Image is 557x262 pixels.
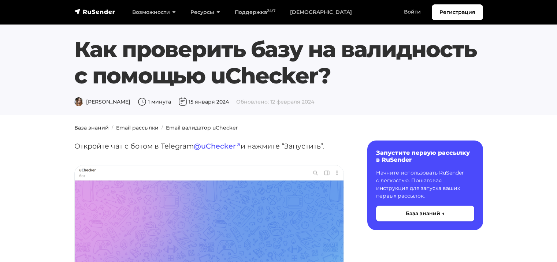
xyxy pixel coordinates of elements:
[397,4,428,19] a: Войти
[283,5,359,20] a: [DEMOGRAPHIC_DATA]
[194,142,241,150] a: @uChecker
[376,169,474,200] p: Начните использовать RuSender с легкостью. Пошаговая инструкция для запуска ваших первых рассылок.
[70,124,487,132] nav: breadcrumb
[138,98,171,105] span: 1 минута
[138,97,146,106] img: Время чтения
[74,36,483,89] h1: Как проверить базу на валидность с помощью uChecker?
[74,141,344,152] p: Откройте чат с ботом в Telegram и нажмите “Запустить”.
[267,8,275,13] sup: 24/7
[166,124,238,131] a: Email валидатор uChecker
[183,5,227,20] a: Ресурсы
[74,98,130,105] span: [PERSON_NAME]
[125,5,183,20] a: Возможности
[227,5,283,20] a: Поддержка24/7
[376,206,474,221] button: База знаний →
[432,4,483,20] a: Регистрация
[367,141,483,230] a: Запустите первую рассылку в RuSender Начните использовать RuSender с легкостью. Пошаговая инструк...
[236,98,314,105] span: Обновлено: 12 февраля 2024
[74,124,109,131] a: База знаний
[178,98,229,105] span: 15 января 2024
[116,124,159,131] a: Email рассылки
[74,8,115,15] img: RuSender
[376,149,474,163] h6: Запустите первую рассылку в RuSender
[178,97,187,106] img: Дата публикации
